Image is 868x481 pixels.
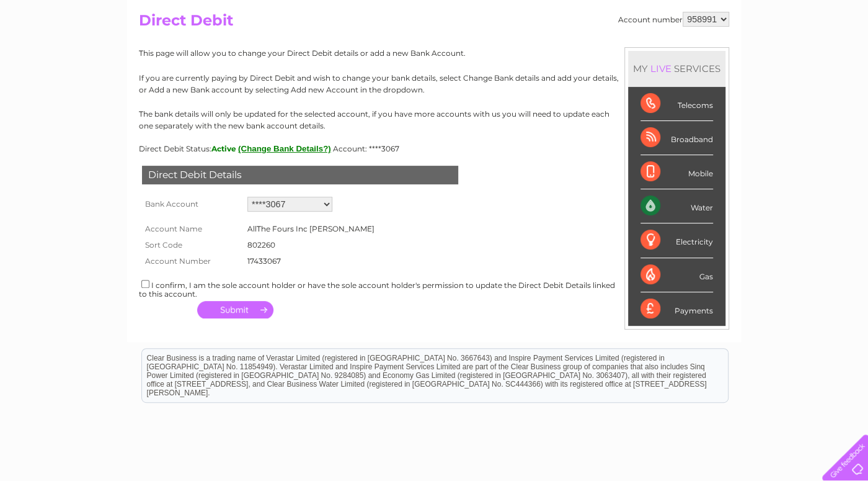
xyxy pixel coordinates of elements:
[715,53,753,62] a: Telecoms
[139,144,729,153] div: Direct Debit Status:
[238,144,331,153] button: (Change Bank Details?)
[139,72,729,96] p: If you are currently paying by Direct Debit and wish to change your bank details, select Change B...
[640,87,713,121] div: Telecoms
[139,278,729,299] div: I confirm, I am the sole account holder or have the sole account holder's permission to update th...
[640,258,713,292] div: Gas
[648,63,674,74] div: LIVE
[828,53,857,62] a: Log out
[244,221,378,237] td: AllThe Fours Inc [PERSON_NAME]
[628,51,725,86] div: MY SERVICES
[139,253,244,269] th: Account Number
[650,53,673,62] a: Water
[640,121,713,155] div: Broadband
[634,6,720,22] a: 0333 014 3131
[786,53,816,62] a: Contact
[244,237,378,253] td: 802260
[142,7,728,60] div: Clear Business is a trading name of Verastar Limited (registered in [GEOGRAPHIC_DATA] No. 3667643...
[760,53,778,62] a: Blog
[139,47,729,59] p: This page will allow you to change your Direct Debit details or add a new Bank Account.
[640,189,713,223] div: Water
[30,32,94,70] img: logo.png
[139,221,244,237] th: Account Name
[244,253,378,269] td: 17433067
[640,155,713,189] div: Mobile
[618,12,729,27] div: Account number
[139,108,729,132] p: The bank details will only be updated for the selected account, if you have more accounts with us...
[139,12,729,35] h2: Direct Debit
[139,194,244,215] th: Bank Account
[681,53,708,62] a: Energy
[211,144,236,153] span: Active
[139,237,244,253] th: Sort Code
[640,223,713,258] div: Electricity
[640,292,713,326] div: Payments
[142,166,458,184] div: Direct Debit Details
